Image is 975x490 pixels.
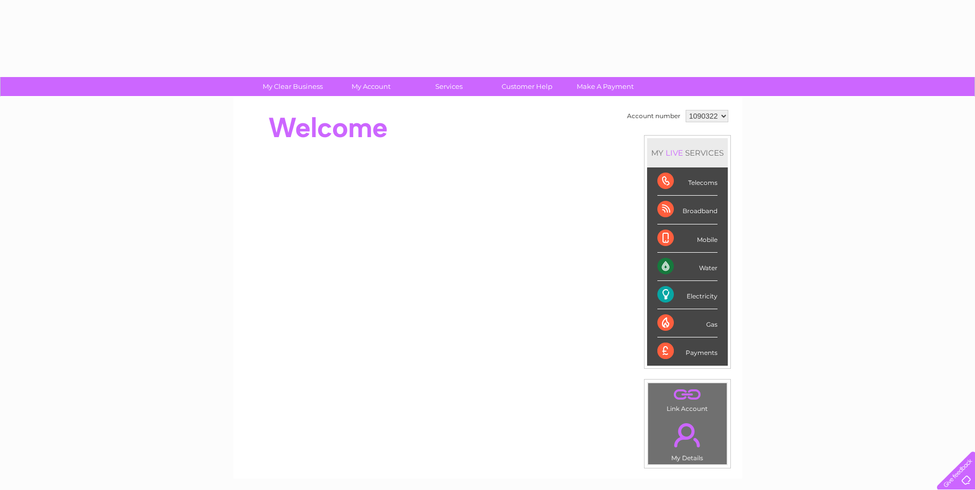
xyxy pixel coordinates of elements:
div: LIVE [664,148,685,158]
div: MY SERVICES [647,138,728,167]
div: Water [657,253,718,281]
a: . [651,417,724,453]
div: Payments [657,337,718,365]
td: My Details [648,414,727,465]
a: Customer Help [485,77,569,96]
a: My Account [328,77,413,96]
a: My Clear Business [250,77,335,96]
a: Services [407,77,491,96]
a: . [651,386,724,404]
div: Electricity [657,281,718,309]
div: Gas [657,309,718,337]
td: Account number [624,107,683,125]
div: Broadband [657,196,718,224]
td: Link Account [648,383,727,415]
div: Telecoms [657,167,718,196]
div: Mobile [657,224,718,253]
a: Make A Payment [563,77,648,96]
